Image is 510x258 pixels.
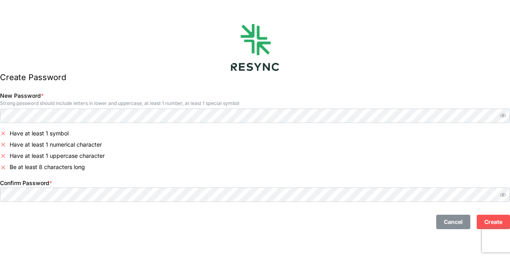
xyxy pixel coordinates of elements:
[10,129,69,137] p: Have at least 1 symbol
[10,141,102,149] p: Have at least 1 numerical character
[436,215,470,229] button: Cancel
[10,152,105,160] p: Have at least 1 uppercase character
[444,215,463,229] span: Cancel
[477,215,510,229] button: Create
[231,24,279,71] img: logo
[484,215,502,229] span: Create
[10,163,85,171] p: Be at least 8 characters long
